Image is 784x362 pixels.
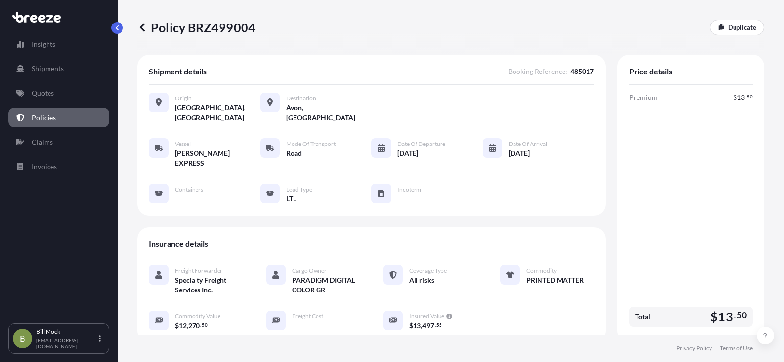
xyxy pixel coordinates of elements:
[175,103,260,122] span: [GEOGRAPHIC_DATA], [GEOGRAPHIC_DATA]
[397,140,445,148] span: Date of Departure
[509,140,547,148] span: Date of Arrival
[32,88,54,98] p: Quotes
[175,95,192,102] span: Origin
[509,148,530,158] span: [DATE]
[175,267,222,275] span: Freight Forwarder
[188,322,200,329] span: 270
[8,83,109,103] a: Quotes
[629,67,672,76] span: Price details
[175,313,220,320] span: Commodity Value
[508,67,567,76] span: Booking Reference :
[286,194,296,204] span: LTL
[409,322,413,329] span: $
[32,64,64,73] p: Shipments
[409,275,434,285] span: All risks
[286,148,302,158] span: Road
[409,313,444,320] span: Insured Value
[8,34,109,54] a: Insights
[8,59,109,78] a: Shipments
[734,313,736,318] span: .
[292,275,360,295] span: PARADIGM DIGITAL COLOR GR
[286,95,316,102] span: Destination
[409,267,447,275] span: Coverage Type
[728,23,756,32] p: Duplicate
[175,140,191,148] span: Vessel
[286,103,371,122] span: Avon, [GEOGRAPHIC_DATA]
[710,311,718,323] span: $
[187,322,188,329] span: ,
[397,148,418,158] span: [DATE]
[635,312,650,322] span: Total
[710,20,764,35] a: Duplicate
[36,328,97,336] p: Bill Mock
[397,186,421,193] span: Incoterm
[20,334,25,343] span: B
[32,39,55,49] p: Insights
[526,275,584,285] span: PRINTED MATTER
[175,322,179,329] span: $
[175,148,260,168] span: [PERSON_NAME] EXPRESS
[137,20,256,35] p: Policy BRZ499004
[175,275,243,295] span: Specialty Freight Services Inc.
[570,67,594,76] span: 485017
[421,322,422,329] span: ,
[422,322,434,329] span: 497
[435,323,436,327] span: .
[149,239,208,249] span: Insurance details
[286,140,336,148] span: Mode of Transport
[292,321,298,331] span: —
[676,344,712,352] a: Privacy Policy
[436,323,442,327] span: 55
[32,113,56,122] p: Policies
[718,311,733,323] span: 13
[200,323,201,327] span: .
[286,186,312,193] span: Load Type
[292,267,327,275] span: Cargo Owner
[149,67,207,76] span: Shipment details
[745,95,746,98] span: .
[720,344,753,352] a: Terms of Use
[175,194,181,204] span: —
[737,94,745,101] span: 13
[32,162,57,171] p: Invoices
[629,93,658,102] span: Premium
[202,323,208,327] span: 50
[36,338,97,349] p: [EMAIL_ADDRESS][DOMAIN_NAME]
[292,313,323,320] span: Freight Cost
[8,157,109,176] a: Invoices
[747,95,753,98] span: 50
[413,322,421,329] span: 13
[175,186,203,193] span: Containers
[32,137,53,147] p: Claims
[733,94,737,101] span: $
[8,132,109,152] a: Claims
[737,313,747,318] span: 50
[179,322,187,329] span: 12
[8,108,109,127] a: Policies
[526,267,557,275] span: Commodity
[397,194,403,204] span: —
